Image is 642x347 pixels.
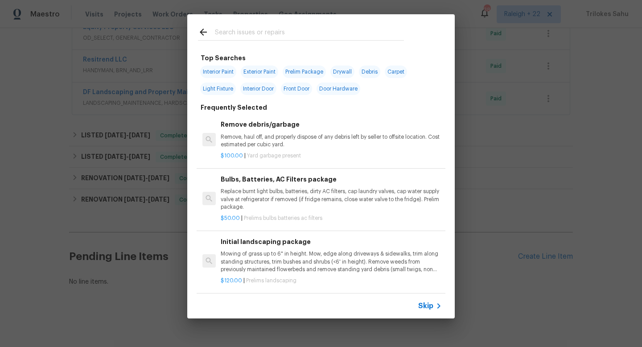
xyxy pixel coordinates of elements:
[201,53,246,63] h6: Top Searches
[418,302,433,310] span: Skip
[221,120,442,129] h6: Remove debris/garbage
[215,27,404,40] input: Search issues or repairs
[246,278,296,283] span: Prelims landscaping
[221,133,442,149] p: Remove, haul off, and properly dispose of any debris left by seller to offsite location. Cost est...
[221,278,242,283] span: $120.00
[244,215,322,221] span: Prelims bulbs batteries ac filters
[221,277,442,285] p: |
[240,83,276,95] span: Interior Door
[283,66,326,78] span: Prelim Package
[221,174,442,184] h6: Bulbs, Batteries, AC Filters package
[200,83,236,95] span: Light Fixture
[221,188,442,211] p: Replace burnt light bulbs, batteries, dirty AC filters, cap laundry valves, cap water supply valv...
[221,237,442,247] h6: Initial landscaping package
[221,152,442,160] p: |
[221,153,243,158] span: $100.00
[359,66,380,78] span: Debris
[330,66,354,78] span: Drywall
[281,83,312,95] span: Front Door
[221,215,442,222] p: |
[241,66,278,78] span: Exterior Paint
[247,153,301,158] span: Yard garbage present
[221,215,240,221] span: $50.00
[385,66,407,78] span: Carpet
[221,250,442,273] p: Mowing of grass up to 6" in height. Mow, edge along driveways & sidewalks, trim along standing st...
[317,83,360,95] span: Door Hardware
[201,103,267,112] h6: Frequently Selected
[200,66,236,78] span: Interior Paint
